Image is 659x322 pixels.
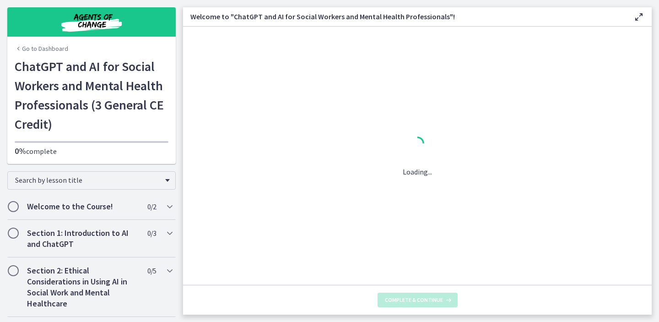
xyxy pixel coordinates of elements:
[27,228,139,250] h2: Section 1: Introduction to AI and ChatGPT
[15,146,26,156] span: 0%
[15,175,161,185] span: Search by lesson title
[15,146,168,157] p: complete
[385,296,443,304] span: Complete & continue
[403,166,432,177] p: Loading...
[37,11,146,33] img: Agents of Change
[403,134,432,155] div: 1
[15,44,68,53] a: Go to Dashboard
[147,265,156,276] span: 0 / 5
[147,228,156,239] span: 0 / 3
[378,293,458,307] button: Complete & continue
[27,265,139,309] h2: Section 2: Ethical Considerations in Using AI in Social Work and Mental Healthcare
[147,201,156,212] span: 0 / 2
[7,171,176,190] div: Search by lesson title
[15,57,168,134] h1: ChatGPT and AI for Social Workers and Mental Health Professionals (3 General CE Credit)
[190,11,619,22] h3: Welcome to "ChatGPT and AI for Social Workers and Mental Health Professionals"!
[27,201,139,212] h2: Welcome to the Course!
